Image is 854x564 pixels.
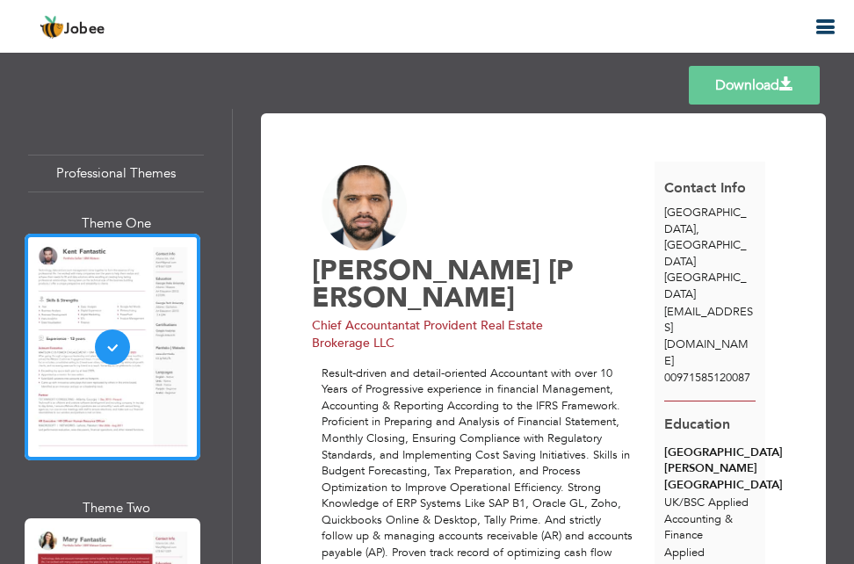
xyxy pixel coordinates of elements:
a: Download [689,66,820,105]
span: / [679,495,684,510]
span: [PERSON_NAME] [312,252,574,316]
img: jobee.io [40,15,64,40]
span: [GEOGRAPHIC_DATA] [664,270,747,302]
span: Chief Accountant [312,317,409,334]
span: Education [664,415,730,434]
div: Result-driven and detail-oriented Accountant with over 10 Years of Progressive experience in fina... [322,365,635,561]
span: , [696,221,699,237]
img: No image [322,165,408,251]
div: Theme One [28,214,204,233]
span: [PERSON_NAME] [312,252,540,289]
div: [GEOGRAPHIC_DATA] [655,205,765,302]
span: 00971585120087 [664,370,750,386]
div: Theme Two [28,499,204,517]
span: at Provident Real Estate Brokerage LLC [312,317,543,351]
span: [GEOGRAPHIC_DATA] [664,205,747,237]
span: Contact Info [664,178,746,198]
span: UK BSC Applied Accounting & Finance [664,495,749,543]
div: Professional Themes [28,155,204,192]
a: Jobee [40,15,105,40]
span: Jobee [64,23,105,37]
div: [GEOGRAPHIC_DATA][PERSON_NAME] [GEOGRAPHIC_DATA] [664,445,756,494]
span: [EMAIL_ADDRESS][DOMAIN_NAME] [664,304,753,369]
